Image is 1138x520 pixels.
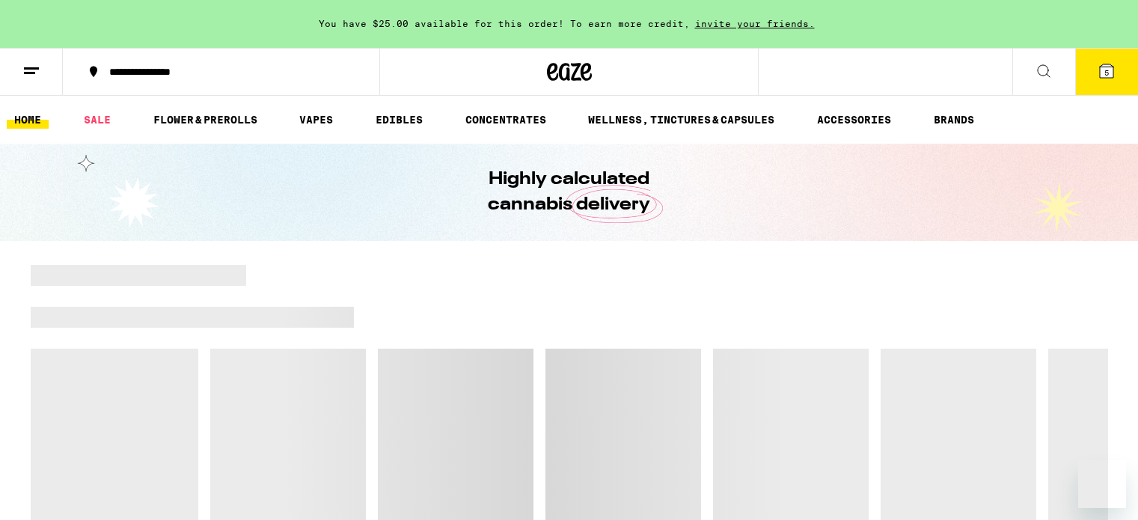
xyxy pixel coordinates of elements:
[368,111,430,129] a: EDIBLES
[810,111,899,129] a: ACCESSORIES
[1104,68,1109,77] span: 5
[926,111,982,129] a: BRANDS
[1075,49,1138,95] button: 5
[76,111,118,129] a: SALE
[690,19,820,28] span: invite your friends.
[458,111,554,129] a: CONCENTRATES
[1078,460,1126,508] iframe: Button to launch messaging window
[319,19,690,28] span: You have $25.00 available for this order! To earn more credit,
[446,167,693,218] h1: Highly calculated cannabis delivery
[146,111,265,129] a: FLOWER & PREROLLS
[581,111,782,129] a: WELLNESS, TINCTURES & CAPSULES
[7,111,49,129] a: HOME
[292,111,340,129] a: VAPES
